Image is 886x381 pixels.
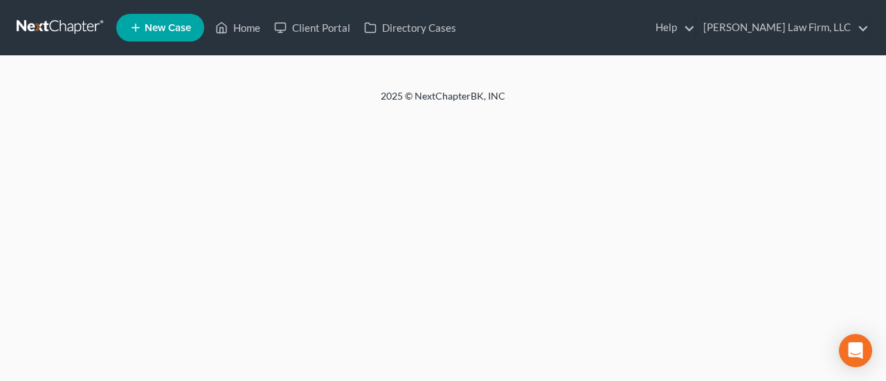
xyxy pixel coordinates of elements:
a: Help [649,15,695,40]
a: Directory Cases [357,15,463,40]
a: Home [208,15,267,40]
a: [PERSON_NAME] Law Firm, LLC [696,15,869,40]
div: 2025 © NextChapterBK, INC [48,89,838,114]
new-legal-case-button: New Case [116,14,204,41]
a: Client Portal [267,15,357,40]
div: Open Intercom Messenger [839,334,872,367]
